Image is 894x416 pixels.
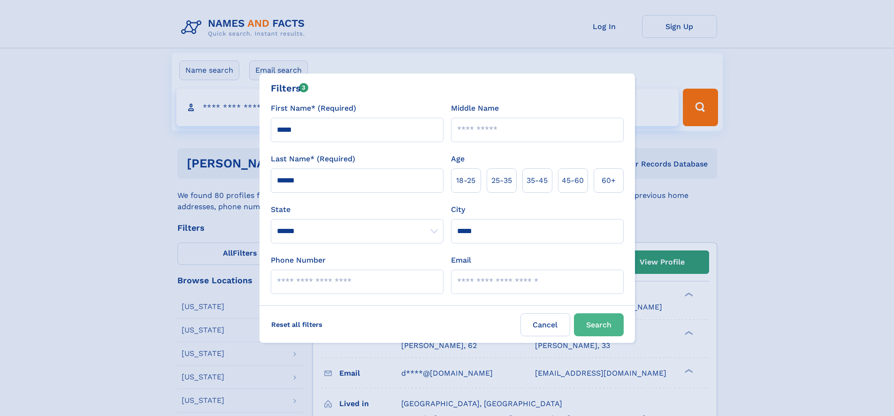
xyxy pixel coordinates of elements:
[456,175,475,186] span: 18‑25
[451,103,499,114] label: Middle Name
[451,204,465,215] label: City
[527,175,548,186] span: 35‑45
[271,103,356,114] label: First Name* (Required)
[451,255,471,266] label: Email
[271,81,309,95] div: Filters
[520,313,570,336] label: Cancel
[562,175,584,186] span: 45‑60
[265,313,329,336] label: Reset all filters
[574,313,624,336] button: Search
[451,153,465,165] label: Age
[271,153,355,165] label: Last Name* (Required)
[491,175,512,186] span: 25‑35
[602,175,616,186] span: 60+
[271,204,443,215] label: State
[271,255,326,266] label: Phone Number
